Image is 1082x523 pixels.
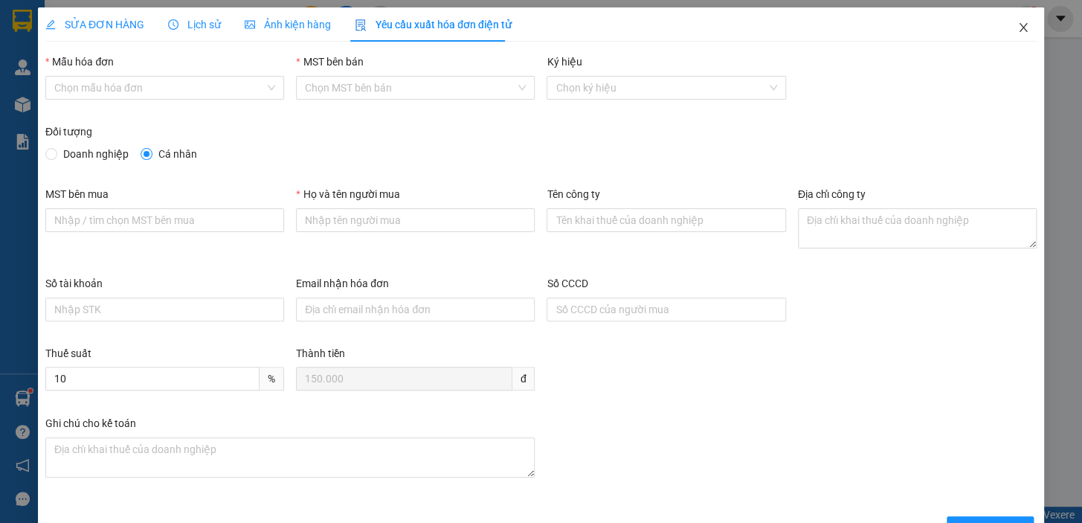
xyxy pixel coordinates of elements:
label: MST bên bán [296,56,363,68]
label: Ký hiệu [547,56,582,68]
span: edit [45,19,56,30]
span: % [260,367,284,391]
label: MST bên mua [45,188,109,200]
input: Thuế suất [45,367,260,391]
label: Đối tượng [45,126,92,138]
span: SỬA ĐƠN HÀNG [45,19,144,31]
span: Lịch sử [168,19,221,31]
span: Doanh nghiệp [57,146,135,162]
span: đ [512,367,535,391]
input: Email nhận hóa đơn [296,298,535,321]
label: Mẫu hóa đơn [45,56,114,68]
input: MST bên mua [45,208,284,232]
span: Yêu cầu xuất hóa đơn điện tử [355,19,512,31]
label: Số tài khoản [45,277,103,289]
input: Số CCCD [547,298,785,321]
label: Email nhận hóa đơn [296,277,389,289]
label: Tên công ty [547,188,599,200]
label: Thuế suất [45,347,91,359]
input: Họ và tên người mua [296,208,535,232]
textarea: Địa chỉ công ty [798,208,1037,248]
textarea: Ghi chú cho kế toán [45,437,535,478]
span: picture [245,19,255,30]
input: Tên công ty [547,208,785,232]
input: Số tài khoản [45,298,284,321]
span: clock-circle [168,19,178,30]
span: close [1017,22,1029,33]
button: Close [1002,7,1044,49]
label: Thành tiền [296,347,345,359]
label: Số CCCD [547,277,587,289]
span: Ảnh kiện hàng [245,19,331,31]
label: Địa chỉ công ty [798,188,866,200]
label: Ghi chú cho kế toán [45,417,136,429]
img: icon [355,19,367,31]
span: Cá nhân [152,146,203,162]
label: Họ và tên người mua [296,188,399,200]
